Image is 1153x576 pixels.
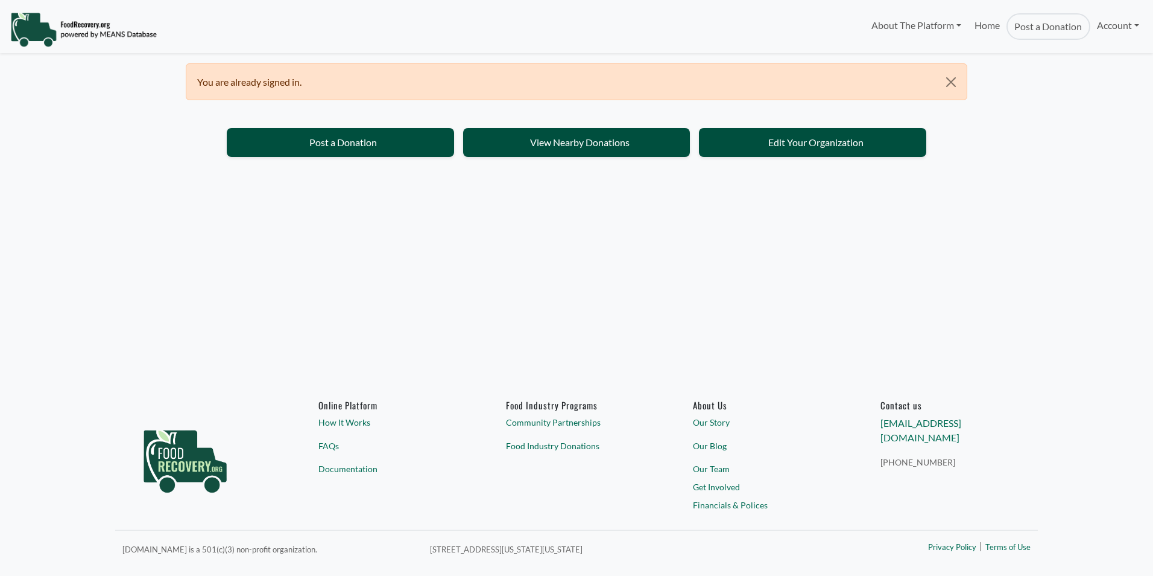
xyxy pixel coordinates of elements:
a: Food Industry Donations [506,439,648,452]
a: Account [1090,13,1146,37]
a: Community Partnerships [506,416,648,429]
a: Terms of Use [985,542,1031,554]
a: View Nearby Donations [463,128,690,157]
a: [EMAIL_ADDRESS][DOMAIN_NAME] [880,417,961,443]
a: Documentation [318,462,460,475]
div: You are already signed in. [186,63,967,100]
p: [STREET_ADDRESS][US_STATE][US_STATE] [430,542,800,556]
a: Privacy Policy [928,542,976,554]
a: Home [968,13,1006,40]
a: FAQs [318,439,460,452]
h6: Online Platform [318,400,460,411]
a: [PHONE_NUMBER] [880,455,1022,468]
span: | [979,539,982,553]
a: Post a Donation [1006,13,1090,40]
h6: Food Industry Programs [506,400,648,411]
a: Post a Donation [227,128,454,157]
img: NavigationLogo_FoodRecovery-91c16205cd0af1ed486a0f1a7774a6544ea792ac00100771e7dd3ec7c0e58e41.png [10,11,157,48]
a: Our Story [693,416,835,429]
a: Our Blog [693,439,835,452]
h6: Contact us [880,400,1022,411]
img: food_recovery_green_logo-76242d7a27de7ed26b67be613a865d9c9037ba317089b267e0515145e5e51427.png [131,400,239,514]
button: Close [936,64,967,100]
a: About The Platform [864,13,967,37]
a: Financials & Polices [693,498,835,511]
a: How It Works [318,416,460,429]
a: Our Team [693,462,835,475]
a: Get Involved [693,481,835,493]
a: Edit Your Organization [699,128,926,157]
a: About Us [693,400,835,411]
p: [DOMAIN_NAME] is a 501(c)(3) non-profit organization. [122,542,415,556]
